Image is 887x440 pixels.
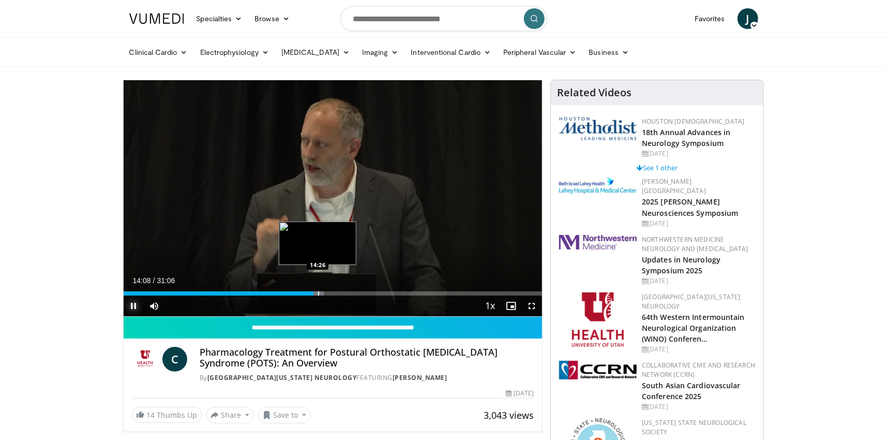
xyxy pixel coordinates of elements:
div: Progress Bar [124,291,543,296]
img: 5e4488cc-e109-4a4e-9fd9-73bb9237ee91.png.150x105_q85_autocrop_double_scale_upscale_version-0.2.png [559,117,637,140]
div: [DATE] [642,219,755,228]
img: 2a462fb6-9365-492a-ac79-3166a6f924d8.png.150x105_q85_autocrop_double_scale_upscale_version-0.2.jpg [559,235,637,250]
a: See 1 other [637,163,678,172]
a: Electrophysiology [194,42,275,63]
a: [GEOGRAPHIC_DATA][US_STATE] Neurology [207,373,357,382]
div: [DATE] [642,345,755,354]
span: 3,043 views [484,409,534,421]
a: Imaging [356,42,405,63]
a: Updates in Neurology Symposium 2025 [642,255,720,275]
div: By FEATURING [200,373,534,383]
img: image.jpeg [279,222,356,265]
button: Pause [124,296,144,316]
div: [DATE] [642,149,755,158]
button: Mute [144,296,165,316]
video-js: Video Player [124,80,543,317]
span: 14 [147,410,155,420]
span: 31:06 [157,276,175,285]
a: [US_STATE] State Neurological Society [642,418,746,436]
div: [DATE] [642,276,755,286]
img: VuMedi Logo [129,13,184,24]
a: C [162,347,187,372]
button: Share [206,407,254,423]
a: Business [583,42,636,63]
button: Fullscreen [521,296,542,316]
a: South Asian Cardiovascular Conference 2025 [642,380,741,401]
a: Specialties [190,8,249,29]
img: f6362829-b0a3-407d-a044-59546adfd345.png.150x105_q85_autocrop_double_scale_upscale_version-0.2.png [572,292,624,347]
a: [GEOGRAPHIC_DATA][US_STATE] Neurology [642,292,741,311]
a: Browse [248,8,296,29]
span: / [153,276,155,285]
a: [PERSON_NAME][GEOGRAPHIC_DATA] [642,177,706,195]
a: Favorites [688,8,731,29]
button: Enable picture-in-picture mode [501,296,521,316]
span: 14:08 [133,276,151,285]
h4: Related Videos [557,86,632,99]
a: J [738,8,758,29]
a: Collaborative CME and Research Network (CCRN) [642,361,755,379]
a: Northwestern Medicine Neurology and [MEDICAL_DATA] [642,235,748,253]
a: 14 Thumbs Up [132,407,202,423]
img: e7977282-282c-4444-820d-7cc2733560fd.jpg.150x105_q85_autocrop_double_scale_upscale_version-0.2.jpg [559,177,637,194]
img: a04ee3ba-8487-4636-b0fb-5e8d268f3737.png.150x105_q85_autocrop_double_scale_upscale_version-0.2.png [559,361,637,379]
a: Interventional Cardio [405,42,498,63]
input: Search topics, interventions [340,6,547,31]
a: 18th Annual Advances in Neurology Symposium [642,127,730,148]
a: Houston [DEMOGRAPHIC_DATA] [642,117,744,126]
div: [DATE] [506,389,534,398]
h4: Pharmacology Treatment for Postural Orthostatic [MEDICAL_DATA] Syndrome (POTS): An Overview [200,347,534,369]
a: [PERSON_NAME] [393,373,447,382]
a: 64th Western Intermountain Neurological Organization (WINO) Conferen… [642,312,745,344]
a: [MEDICAL_DATA] [275,42,356,63]
a: Peripheral Vascular [497,42,582,63]
button: Playback Rate [480,296,501,316]
img: University of Utah Neurology [132,347,158,372]
div: [DATE] [642,402,755,412]
button: Save to [258,407,311,423]
a: 2025 [PERSON_NAME] Neurosciences Symposium [642,197,738,217]
a: Clinical Cardio [123,42,194,63]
